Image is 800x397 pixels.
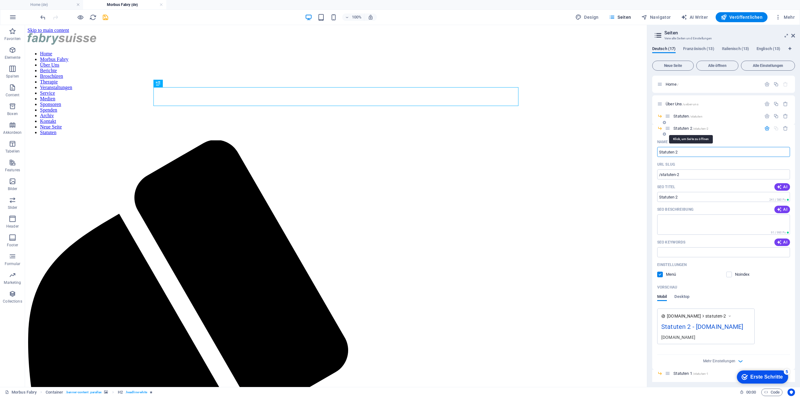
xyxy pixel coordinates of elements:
span: Italienisch (13) [722,45,749,54]
p: Footer [7,243,18,248]
button: Mehr [772,12,797,22]
span: statuten-2 [705,313,726,319]
p: Favoriten [4,36,21,41]
p: Boxen [7,111,18,116]
span: Mobil [657,293,667,302]
p: Akkordeon [3,130,22,135]
button: Mehr Einstellungen [720,357,727,365]
h6: Session-Zeit [740,389,756,396]
button: AI [774,183,790,191]
button: Seiten [606,12,634,22]
span: AI Writer [681,14,708,20]
p: Vorschau deiner Seite in Suchergebnissen [657,285,677,290]
span: Berechnete Pixellänge in Suchergebnissen [770,230,790,235]
div: Einstellungen [764,126,770,131]
p: Definiert, ob diese Seite in einem automatisch generierten Menü erscheint. [666,272,686,277]
button: AI [774,206,790,213]
h2: Seiten [664,30,795,36]
p: Features [5,168,20,173]
div: Design (Strg+Alt+Y) [573,12,601,22]
p: Spalten [6,74,19,79]
p: Marketing [4,280,21,285]
button: AI Writer [678,12,711,22]
span: 241 / 580 Px [769,198,786,201]
span: Mehr Einstellungen [703,359,735,363]
p: Elemente [5,55,21,60]
i: Seite neu laden [89,14,97,21]
button: Navigator [639,12,673,22]
span: Alle Einstellungen [744,64,792,68]
div: Die Startseite kann nicht gelöscht werden [783,82,788,87]
span: /statuten-1 [693,372,709,375]
div: Home/ [664,82,761,86]
div: Erste Schritte 5 items remaining, 0% complete [4,3,56,16]
button: Alle Einstellungen [741,61,795,71]
i: Save (Ctrl+S) [102,14,109,21]
p: SEO Keywords [657,240,685,245]
span: Desktop [674,293,689,302]
button: Code [761,389,782,396]
span: : [751,390,752,394]
span: Seiten [609,14,631,20]
p: Name [657,139,668,144]
div: 5 [51,1,57,8]
h6: 100% [352,13,362,21]
i: Rückgängig: Seiten ändern (Strg+Z) [39,14,47,21]
button: Usercentrics [787,389,795,396]
span: Design [575,14,599,20]
input: Der Seitentitel in Suchergebnissen und Browser-Tabs Der Seitentitel in Suchergebnissen und Browse... [657,192,790,202]
button: AI [774,239,790,246]
div: Duplizieren [773,82,779,87]
span: Code [764,389,780,396]
div: Erste Schritte [18,7,50,13]
div: Einstellungen [764,82,770,87]
div: Duplizieren [773,113,779,119]
p: Collections [3,299,22,304]
button: save [102,13,109,21]
span: 00 00 [746,389,756,396]
div: Vorschau [657,294,689,306]
span: Klick zum Auswählen. Doppelklick zum Bearbeiten [118,389,123,396]
div: Duplizieren [773,101,779,107]
button: Neue Seite [652,61,694,71]
nav: breadcrumb [46,389,152,396]
button: undo [39,13,47,21]
span: Berechnete Pixellänge in Suchergebnissen [768,198,790,202]
span: Home [666,82,678,87]
span: Mehr [775,14,795,20]
div: Einstellungen [764,101,770,107]
label: Der Text in Suchergebnissen und Social Media [657,207,693,212]
p: Einstellungen [657,262,687,267]
button: Veröffentlichen [716,12,767,22]
span: /statuten [689,115,702,118]
p: Content [6,93,19,98]
label: Der Seitentitel in Suchergebnissen und Browser-Tabs [657,184,675,189]
button: Klicke hier, um den Vorschau-Modus zu verlassen [77,13,84,21]
span: Neue Seite [655,64,691,68]
div: Statuten 2 - [DOMAIN_NAME] [661,322,751,334]
p: Tabellen [5,149,20,154]
div: Entfernen [783,126,788,131]
span: Statuten 2 [673,126,708,131]
span: AI [777,240,787,245]
p: SEO Beschreibung [657,207,693,212]
label: Letzter Teil der URL für diese Seite [657,162,675,167]
textarea: Der Text in Suchergebnissen und Social Media Der Text in Suchergebnissen und Social Media [657,214,790,235]
span: Statuten [673,114,702,118]
span: Englisch (13) [757,45,780,54]
p: Bilder [8,186,17,191]
button: Design [573,12,601,22]
span: Alle öffnen [699,64,736,68]
div: Sprachen-Tabs [652,46,795,58]
span: AI [777,184,787,189]
input: Letzter Teil der URL für diese Seite Letzter Teil der URL für diese Seite [657,169,790,179]
a: Skip to main content [2,3,44,8]
div: Statuten 2/statuten-2 [672,126,761,130]
span: AI [777,207,787,212]
span: . banner-content .parallax [66,389,102,396]
a: Klick, um Auswahl aufzuheben. Doppelklick öffnet Seitenverwaltung [5,389,37,396]
p: Formular [5,261,21,266]
i: Element enthält eine Animation [150,390,152,394]
div: Statuten/statuten [672,114,761,118]
div: [DOMAIN_NAME] [661,334,751,340]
